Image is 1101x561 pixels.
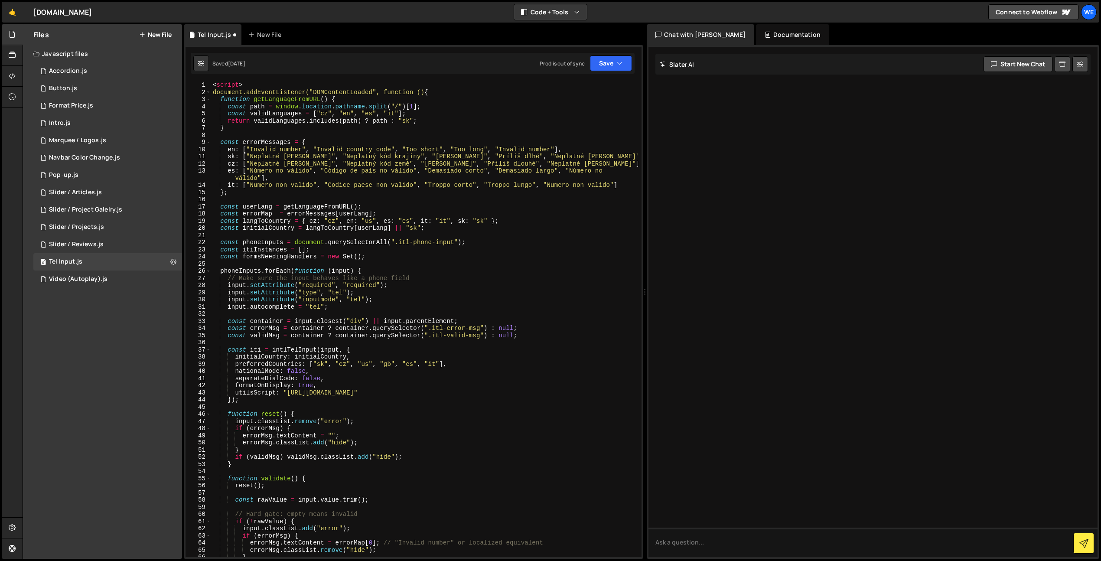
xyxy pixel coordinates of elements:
[33,236,182,253] div: 12727/31351.js
[186,225,211,232] div: 20
[186,496,211,504] div: 58
[49,189,102,196] div: Slider / Articles.js
[988,4,1078,20] a: Connect to Webflow
[186,246,211,254] div: 23
[186,404,211,411] div: 45
[23,45,182,62] div: Javascript files
[186,218,211,225] div: 19
[186,325,211,332] div: 34
[186,554,211,561] div: 66
[186,310,211,318] div: 32
[186,318,211,325] div: 33
[33,201,182,219] div: 12727/32116.js
[186,146,211,153] div: 10
[186,189,211,196] div: 15
[33,166,182,184] div: 12727/33357.js
[139,31,172,38] button: New File
[186,196,211,203] div: 16
[186,182,211,189] div: 14
[540,60,585,67] div: Prod is out of sync
[186,482,211,489] div: 56
[49,102,93,110] div: Format Price.js
[49,171,78,179] div: Pop-up.js
[186,282,211,289] div: 28
[33,271,182,288] div: 12727/33430.js
[33,132,182,149] div: 12727/31175.js
[984,56,1052,72] button: Start new chat
[49,275,107,283] div: Video (Autoplay).js
[186,447,211,454] div: 51
[186,203,211,211] div: 17
[198,30,231,39] div: Tel Input.js
[186,418,211,425] div: 47
[49,119,71,127] div: Intro.js
[186,453,211,461] div: 52
[186,232,211,239] div: 21
[49,258,82,266] div: Tel Input.js
[186,132,211,139] div: 8
[186,296,211,303] div: 30
[33,62,182,80] div: 12727/33405.js
[186,411,211,418] div: 46
[186,361,211,368] div: 39
[186,332,211,339] div: 35
[186,511,211,518] div: 60
[186,124,211,132] div: 7
[33,80,182,97] div: 12727/31634.js
[33,253,182,271] div: 12727/35332.js
[186,475,211,483] div: 55
[186,167,211,182] div: 13
[186,139,211,146] div: 9
[1081,4,1097,20] a: We
[186,267,211,275] div: 26
[186,425,211,432] div: 48
[186,339,211,346] div: 36
[660,60,694,68] h2: Slater AI
[186,382,211,389] div: 42
[2,2,23,23] a: 🤙
[248,30,285,39] div: New File
[186,82,211,89] div: 1
[49,241,104,248] div: Slider / Reviews.js
[186,303,211,311] div: 31
[186,353,211,361] div: 38
[186,489,211,497] div: 57
[186,389,211,397] div: 43
[49,154,120,162] div: Navbar Color Change.js
[49,206,122,214] div: Slider / Project Galelry.js
[49,67,87,75] div: Accordion.js
[186,275,211,282] div: 27
[49,137,106,144] div: Marquee / Logos.js
[186,153,211,160] div: 11
[514,4,587,20] button: Code + Tools
[186,375,211,382] div: 41
[33,219,182,236] div: 12727/31278.js
[756,24,829,45] div: Documentation
[186,432,211,440] div: 49
[33,30,49,39] h2: Files
[186,539,211,547] div: 64
[33,97,182,114] div: 12727/34385.js
[186,103,211,111] div: 4
[186,439,211,447] div: 50
[590,55,632,71] button: Save
[186,547,211,554] div: 65
[212,60,245,67] div: Saved
[186,518,211,525] div: 61
[33,184,182,201] div: 12727/31352.js
[49,85,77,92] div: Button.js
[186,504,211,511] div: 59
[186,368,211,375] div: 40
[186,396,211,404] div: 44
[186,160,211,168] div: 12
[186,110,211,117] div: 5
[186,468,211,475] div: 54
[186,96,211,103] div: 3
[186,261,211,268] div: 25
[41,259,46,266] span: 0
[186,289,211,297] div: 29
[49,223,104,231] div: Slider / Projects.js
[186,89,211,96] div: 2
[186,525,211,532] div: 62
